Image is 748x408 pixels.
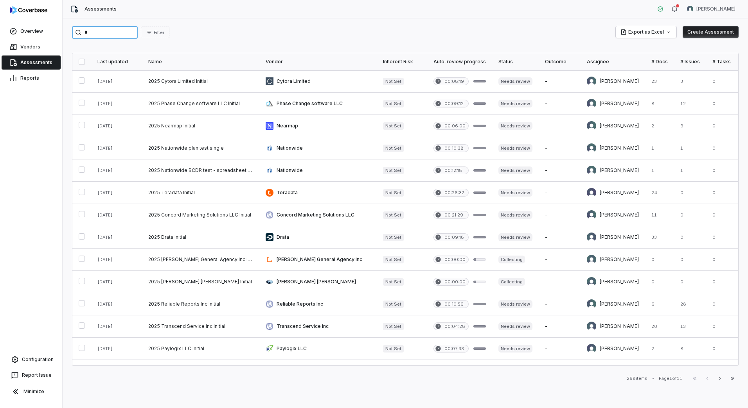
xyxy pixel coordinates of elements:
img: Melanie Lorent avatar [587,322,596,331]
td: - [539,159,581,182]
img: REKHA KOTHANDARAMAN avatar [587,210,596,220]
img: logo-D7KZi-bG.svg [10,6,47,14]
td: - [539,93,581,115]
button: Report Issue [3,368,59,382]
td: - [539,338,581,360]
button: Minimize [3,384,59,399]
div: Outcome [545,59,574,65]
a: Overview [2,24,61,38]
img: Nic Weilbacher avatar [587,143,596,153]
div: 268 items [627,376,647,381]
img: Brittany Durbin avatar [587,255,596,264]
img: Brittany Durbin avatar [587,277,596,286]
div: # Tasks [712,59,731,65]
button: Filter [141,27,169,38]
img: REKHA KOTHANDARAMAN avatar [587,77,596,86]
div: Inherent Risk [383,59,421,65]
td: - [539,182,581,204]
a: Reports [2,71,61,85]
div: • [652,376,654,381]
td: - [539,271,581,293]
td: - [539,293,581,315]
span: Filter [154,30,164,36]
td: - [539,115,581,137]
div: Name [148,59,253,65]
a: Assessments [2,55,61,70]
div: Status [498,59,532,65]
td: - [539,360,581,382]
img: Kourtney Shields avatar [587,188,596,197]
span: [PERSON_NAME] [696,6,735,12]
button: Sean Wozniak avatar[PERSON_NAME] [682,3,740,15]
img: REKHA KOTHANDARAMAN avatar [587,99,596,108]
span: Assessments [85,6,117,12]
div: # Docs [651,59,668,65]
td: - [539,249,581,271]
a: Configuration [3,353,59,367]
div: Page 1 of 11 [659,376,682,381]
img: Nic Weilbacher avatar [587,166,596,175]
img: Sean Wozniak avatar [587,121,596,131]
button: Create Assessment [683,26,739,38]
td: - [539,226,581,249]
div: Assignee [587,59,639,65]
td: - [539,315,581,338]
div: Last updated [97,59,136,65]
img: Melanie Lorent avatar [587,233,596,242]
td: - [539,70,581,93]
img: Anita Ritter avatar [587,344,596,353]
button: Export as Excel [616,26,676,38]
div: # Issues [680,59,700,65]
td: - [539,137,581,159]
div: Auto-review progress [433,59,486,65]
a: Vendors [2,40,61,54]
img: Sean Wozniak avatar [687,6,693,12]
img: Sean Wozniak avatar [587,299,596,309]
td: - [539,204,581,226]
div: Vendor [266,59,370,65]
